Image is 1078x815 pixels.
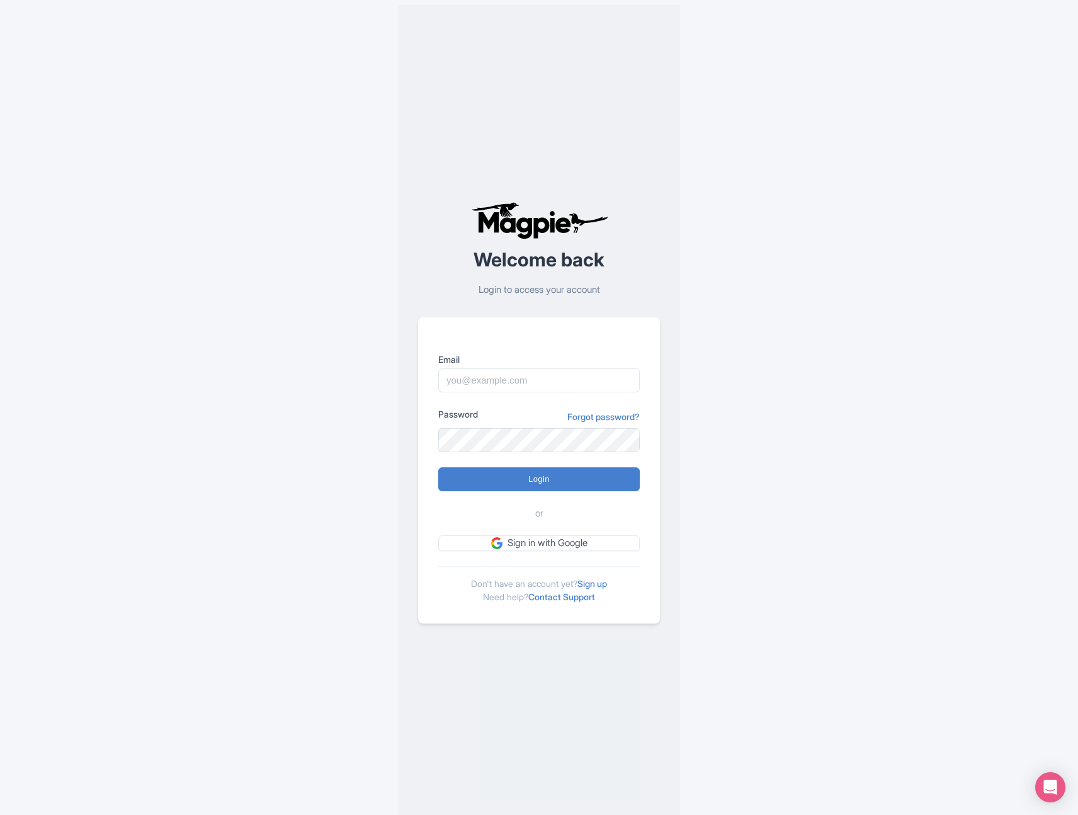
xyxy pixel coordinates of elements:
a: Sign up [577,578,607,589]
label: Password [438,407,478,421]
label: Email [438,353,640,366]
a: Forgot password? [567,410,640,423]
a: Contact Support [528,591,595,602]
input: Login [438,467,640,491]
input: you@example.com [438,368,640,392]
h2: Welcome back [418,249,660,270]
div: Open Intercom Messenger [1035,772,1065,802]
a: Sign in with Google [438,535,640,551]
span: or [535,506,543,521]
img: logo-ab69f6fb50320c5b225c76a69d11143b.png [468,202,610,239]
p: Login to access your account [418,283,660,297]
img: google.svg [491,537,502,549]
div: Don't have an account yet? Need help? [438,566,640,603]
